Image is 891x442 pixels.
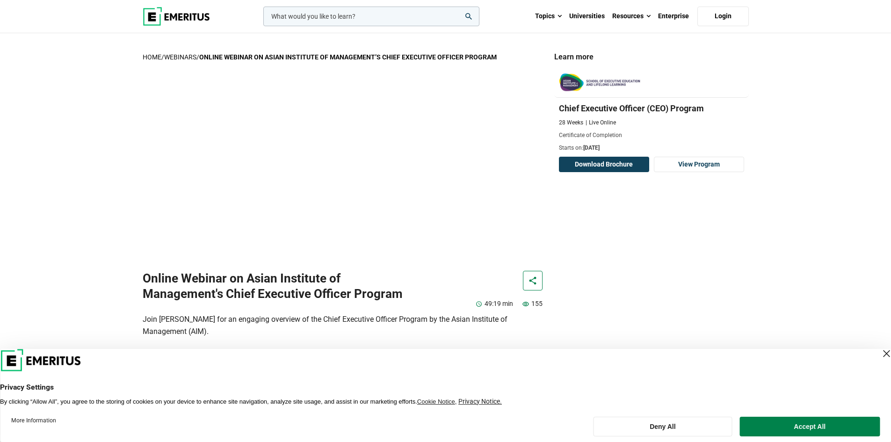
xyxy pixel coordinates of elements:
span: [DATE] [583,145,600,151]
p: Starts on: [559,144,744,152]
a: The Asian Institute of Management Chief Executive Officer (CEO) Program 28 Weeks Live Online Cert... [554,67,749,152]
strong: Online Webinar on Asian Institute of Management’s Chief Executive Officer Program [199,53,497,61]
h3: Chief Executive Officer (CEO) Program [559,102,744,114]
button: Download Brochure [559,157,649,173]
a: Login [697,7,749,26]
iframe: YouTube video player [143,72,543,259]
p: 155 [522,294,543,313]
h1: Online Webinar on Asian Institute of Management's Chief Executive Officer Program [143,271,406,301]
input: woocommerce-product-search-field-0 [263,7,479,26]
a: Webinars [164,53,196,61]
a: home [143,53,161,61]
p: 49:19 min [476,294,513,313]
img: The Asian Institute of Management [559,72,640,93]
p: Live Online [586,119,616,127]
a: View Program [654,157,744,173]
p: Learn more [554,52,749,62]
p: / / [143,52,543,62]
p: Certificate of Completion [559,131,744,139]
p: 28 Weeks [559,119,583,127]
